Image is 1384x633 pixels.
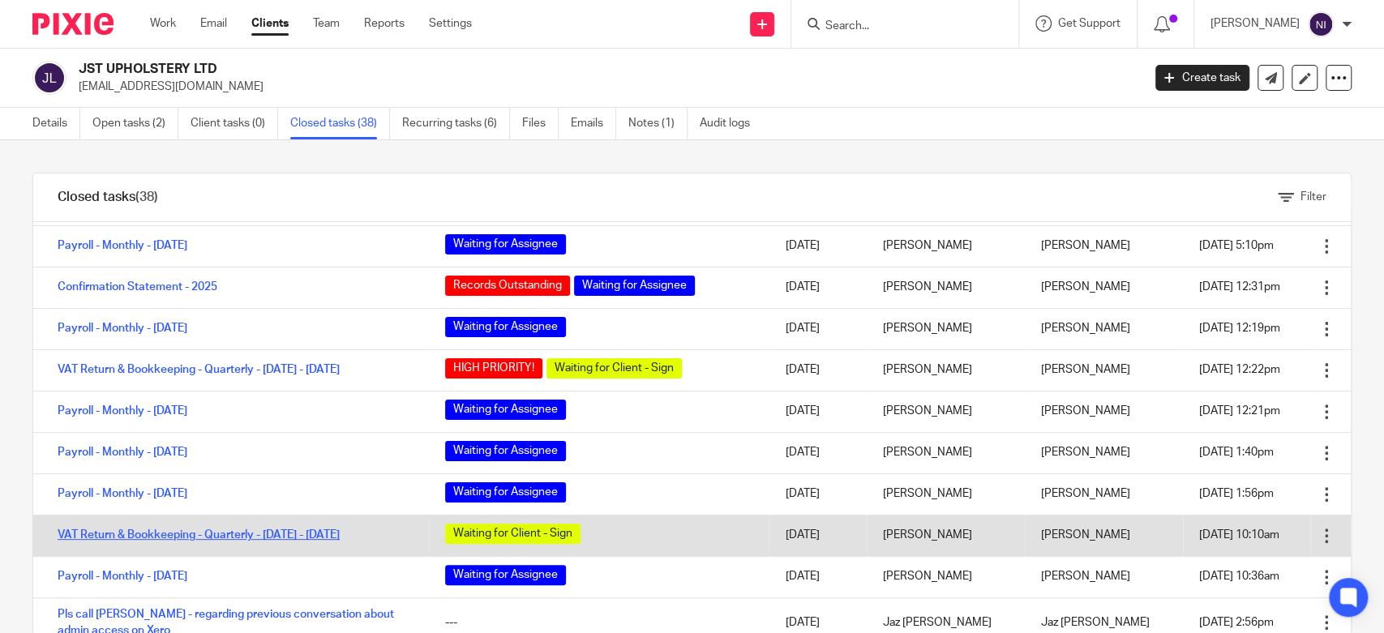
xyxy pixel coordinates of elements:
span: [DATE] 1:56pm [1199,488,1274,499]
p: [PERSON_NAME] [1210,15,1300,32]
a: Payroll - Monthly - [DATE] [58,323,187,334]
a: Payroll - Monthly - [DATE] [58,447,187,458]
span: Waiting for Assignee [445,482,566,503]
td: [PERSON_NAME] [867,473,1025,515]
p: [EMAIL_ADDRESS][DOMAIN_NAME] [79,79,1131,95]
h2: JST UPHOLSTERY LTD [79,61,920,78]
span: [PERSON_NAME] [1041,405,1130,417]
a: Work [150,15,176,32]
span: Jaz [PERSON_NAME] [1041,617,1150,628]
a: Payroll - Monthly - [DATE] [58,488,187,499]
a: Payroll - Monthly - [DATE] [58,405,187,417]
img: svg%3E [32,61,66,95]
span: [DATE] 10:36am [1199,571,1279,582]
td: [DATE] [769,225,867,267]
a: Payroll - Monthly - [DATE] [58,571,187,582]
a: Reports [364,15,405,32]
a: VAT Return & Bookkeeping - Quarterly - [DATE] - [DATE] [58,529,340,541]
span: Waiting for Assignee [445,234,566,254]
span: [PERSON_NAME] [1041,571,1130,582]
span: [PERSON_NAME] [1041,529,1130,541]
span: Waiting for Client - Sign [546,358,682,379]
span: [PERSON_NAME] [1041,323,1130,334]
a: Payroll - Monthly - [DATE] [58,240,187,251]
h1: Closed tasks [58,189,158,206]
img: Pixie [32,13,114,35]
span: [DATE] 10:10am [1199,529,1279,541]
td: [DATE] [769,515,867,556]
span: [DATE] 1:40pm [1199,447,1274,458]
a: VAT Return & Bookkeeping - Quarterly - [DATE] - [DATE] [58,364,340,375]
td: [DATE] [769,308,867,349]
span: Records Outstanding [445,276,570,296]
td: [PERSON_NAME] [867,225,1025,267]
td: [DATE] [769,473,867,515]
a: Recurring tasks (6) [402,108,510,139]
td: [PERSON_NAME] [867,556,1025,597]
span: [PERSON_NAME] [1041,447,1130,458]
a: Audit logs [700,108,762,139]
a: Email [200,15,227,32]
span: Get Support [1058,18,1120,29]
span: [DATE] 5:10pm [1199,240,1274,251]
span: [DATE] 12:19pm [1199,323,1280,334]
div: --- [445,614,753,631]
td: [PERSON_NAME] [867,515,1025,556]
span: (38) [135,190,158,203]
td: [DATE] [769,267,867,308]
a: Emails [571,108,616,139]
a: Confirmation Statement - 2025 [58,281,217,293]
td: [PERSON_NAME] [867,267,1025,308]
span: [PERSON_NAME] [1041,364,1130,375]
span: [PERSON_NAME] [1041,240,1130,251]
span: HIGH PRIORITY! [445,358,542,379]
a: Settings [429,15,472,32]
a: Clients [251,15,289,32]
span: [PERSON_NAME] [1041,281,1130,293]
img: svg%3E [1308,11,1334,37]
span: [DATE] 2:56pm [1199,617,1274,628]
span: Waiting for Assignee [574,276,695,296]
a: Files [522,108,559,139]
td: [PERSON_NAME] [867,349,1025,391]
td: [DATE] [769,391,867,432]
a: Notes (1) [628,108,688,139]
span: Waiting for Assignee [445,565,566,585]
span: Waiting for Assignee [445,317,566,337]
td: [DATE] [769,432,867,473]
td: [DATE] [769,349,867,391]
span: Waiting for Assignee [445,400,566,420]
span: Filter [1300,191,1326,203]
span: [PERSON_NAME] [1041,488,1130,499]
td: [PERSON_NAME] [867,308,1025,349]
td: [PERSON_NAME] [867,432,1025,473]
td: [PERSON_NAME] [867,391,1025,432]
span: [DATE] 12:21pm [1199,405,1280,417]
span: [DATE] 12:22pm [1199,364,1280,375]
a: Details [32,108,80,139]
input: Search [824,19,970,34]
span: Waiting for Assignee [445,441,566,461]
a: Client tasks (0) [191,108,278,139]
a: Open tasks (2) [92,108,178,139]
span: [DATE] 12:31pm [1199,281,1280,293]
a: Closed tasks (38) [290,108,390,139]
span: Waiting for Client - Sign [445,524,581,544]
a: Team [313,15,340,32]
a: Create task [1155,65,1249,91]
td: [DATE] [769,556,867,597]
